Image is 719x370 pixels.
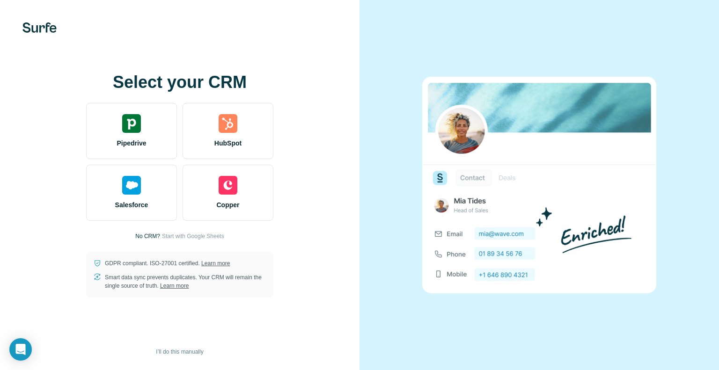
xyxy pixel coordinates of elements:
[217,200,240,210] span: Copper
[162,232,224,240] button: Start with Google Sheets
[219,176,237,195] img: copper's logo
[135,232,160,240] p: No CRM?
[115,200,148,210] span: Salesforce
[214,138,242,148] span: HubSpot
[9,338,32,361] div: Open Intercom Messenger
[156,348,203,356] span: I’ll do this manually
[160,283,189,289] a: Learn more
[105,259,230,268] p: GDPR compliant. ISO-27001 certified.
[219,114,237,133] img: hubspot's logo
[122,114,141,133] img: pipedrive's logo
[422,77,656,293] img: none image
[105,273,266,290] p: Smart data sync prevents duplicates. Your CRM will remain the single source of truth.
[149,345,210,359] button: I’ll do this manually
[22,22,57,33] img: Surfe's logo
[122,176,141,195] img: salesforce's logo
[201,260,230,267] a: Learn more
[86,73,273,92] h1: Select your CRM
[117,138,146,148] span: Pipedrive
